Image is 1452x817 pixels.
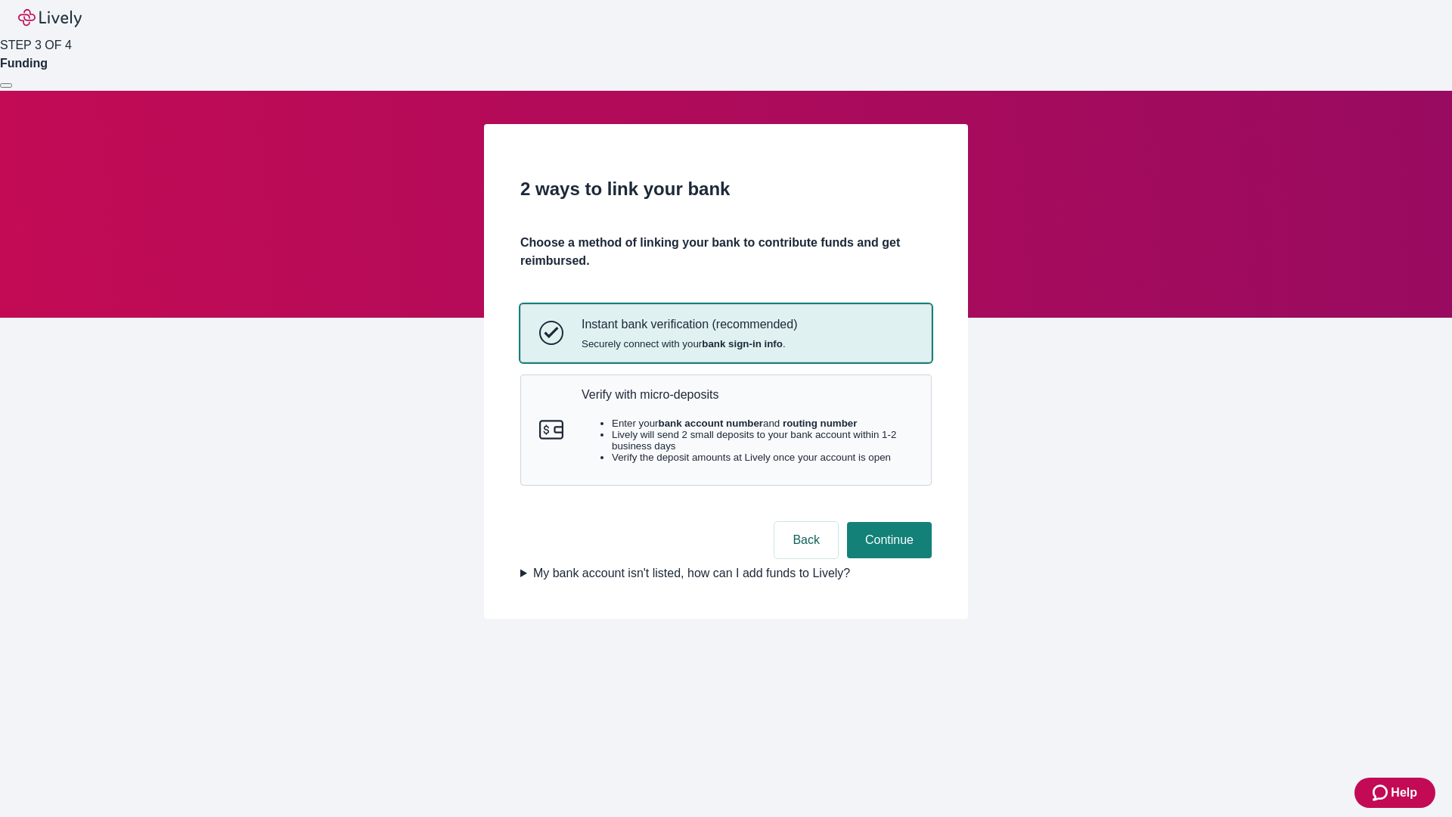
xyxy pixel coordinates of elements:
svg: Zendesk support icon [1373,784,1391,802]
li: Enter your and [612,418,913,429]
strong: bank sign-in info [702,338,783,349]
span: Help [1391,784,1417,802]
strong: bank account number [659,418,764,429]
button: Back [774,522,838,558]
button: Micro-depositsVerify with micro-depositsEnter yourbank account numberand routing numberLively wil... [521,375,931,486]
summary: My bank account isn't listed, how can I add funds to Lively? [520,564,932,582]
span: Securely connect with your . [582,338,797,349]
li: Verify the deposit amounts at Lively once your account is open [612,452,913,463]
svg: Micro-deposits [539,418,563,442]
strong: routing number [783,418,857,429]
p: Verify with micro-deposits [582,387,913,402]
button: Continue [847,522,932,558]
button: Zendesk support iconHelp [1354,778,1435,808]
svg: Instant bank verification [539,321,563,345]
p: Instant bank verification (recommended) [582,317,797,331]
h2: 2 ways to link your bank [520,176,932,203]
li: Lively will send 2 small deposits to your bank account within 1-2 business days [612,429,913,452]
h4: Choose a method of linking your bank to contribute funds and get reimbursed. [520,234,932,270]
img: Lively [18,9,82,27]
button: Instant bank verificationInstant bank verification (recommended)Securely connect with yourbank si... [521,305,931,361]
